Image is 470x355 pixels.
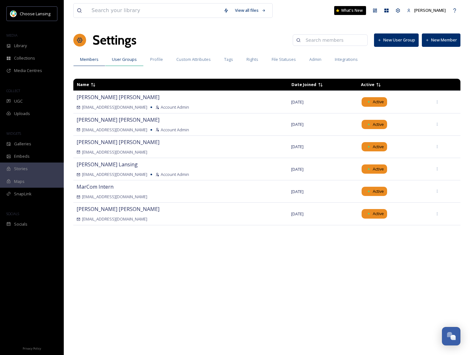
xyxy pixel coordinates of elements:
span: Active [373,166,384,172]
td: Sort descending [358,79,428,90]
span: Maps [14,178,25,185]
span: [DATE] [291,144,304,149]
span: [DATE] [291,211,304,217]
span: [DATE] [291,121,304,127]
span: [PERSON_NAME] [PERSON_NAME] [77,206,159,213]
span: Account Admin [161,171,189,177]
button: New User Group [374,33,419,47]
span: [EMAIL_ADDRESS][DOMAIN_NAME] [82,149,147,155]
a: View all files [232,4,269,17]
span: COLLECT [6,88,20,93]
span: Active [373,211,384,217]
span: [DATE] [291,166,304,172]
span: Tags [224,56,233,62]
span: SOCIALS [6,211,19,216]
span: Name [77,82,89,87]
span: Privacy Policy [23,346,41,351]
span: MarCom Intern [77,183,114,190]
span: [PERSON_NAME] Lansing [77,161,138,168]
span: [PERSON_NAME] [PERSON_NAME] [77,116,159,123]
span: Galleries [14,141,31,147]
span: [PERSON_NAME] [PERSON_NAME] [77,139,159,146]
span: Rights [246,56,258,62]
span: Active [373,144,384,150]
a: Privacy Policy [23,344,41,352]
span: [EMAIL_ADDRESS][DOMAIN_NAME] [82,194,147,200]
span: [EMAIL_ADDRESS][DOMAIN_NAME] [82,127,147,133]
span: Choose Lansing [20,11,50,17]
span: [EMAIL_ADDRESS][DOMAIN_NAME] [82,171,147,177]
td: Sort descending [74,79,288,90]
a: What's New [334,6,366,15]
span: UGC [14,98,23,104]
span: SnapLink [14,191,32,197]
span: [DATE] [291,189,304,194]
span: Socials [14,221,27,227]
span: File Statuses [272,56,296,62]
span: [PERSON_NAME] [414,7,446,13]
span: Members [80,56,99,62]
td: Sort descending [429,82,460,87]
span: Date Joined [291,82,316,87]
span: [EMAIL_ADDRESS][DOMAIN_NAME] [82,104,147,110]
span: [PERSON_NAME] [PERSON_NAME] [77,94,159,101]
span: Account Admin [161,104,189,110]
span: Active [373,99,384,105]
span: Admin [309,56,321,62]
span: Profile [150,56,163,62]
input: Search your library [88,4,220,18]
input: Search members [302,34,364,47]
span: Active [373,188,384,194]
span: Embeds [14,153,30,159]
td: Sort ascending [288,79,357,90]
span: WIDGETS [6,131,21,136]
span: [EMAIL_ADDRESS][DOMAIN_NAME] [82,216,147,222]
span: Stories [14,166,28,172]
a: [PERSON_NAME] [404,4,449,17]
button: Open Chat [442,327,460,345]
span: Uploads [14,111,30,117]
span: MEDIA [6,33,18,38]
span: Library [14,43,27,49]
span: Collections [14,55,35,61]
span: Integrations [335,56,358,62]
span: Custom Attributes [176,56,211,62]
span: Account Admin [161,127,189,133]
span: Active [373,121,384,127]
img: logo.jpeg [10,11,17,17]
span: Media Centres [14,68,42,74]
span: Active [361,82,374,87]
span: User Groups [112,56,137,62]
h1: Settings [92,31,136,50]
span: [DATE] [291,99,304,105]
button: New Member [422,33,460,47]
